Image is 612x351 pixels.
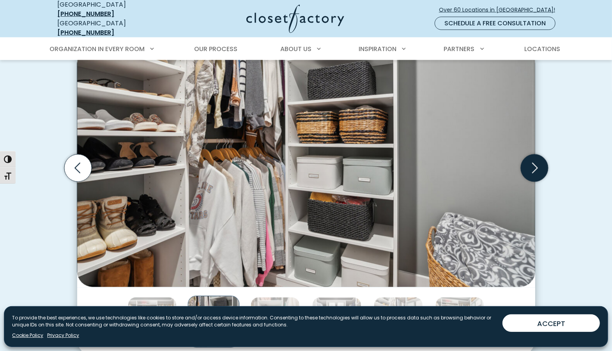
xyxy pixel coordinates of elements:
a: Cookie Policy [12,332,43,339]
div: [GEOGRAPHIC_DATA] [57,19,170,37]
img: Custom walk in closet with shoe shelving [435,297,485,346]
img: Custom drawers and shelves in closet [312,297,361,346]
img: Closet Factory Logo [246,5,344,33]
img: Custom closet shelving with concealed storage [77,48,535,287]
a: Privacy Policy [47,332,79,339]
button: Previous slide [61,151,95,185]
span: Our Process [194,44,237,53]
img: Custom walk in closet with double level hanging rods [374,297,423,346]
span: Organization in Every Room [50,44,145,53]
span: Partners [444,44,475,53]
a: Over 60 Locations in [GEOGRAPHIC_DATA]! [439,3,562,17]
span: Locations [524,44,560,53]
img: Shelving for accessory and jewelry display in walk-in closet [251,297,300,346]
span: Inspiration [359,44,396,53]
p: To provide the best experiences, we use technologies like cookies to store and/or access device i... [12,314,496,328]
nav: Primary Menu [44,38,568,60]
button: Next slide [518,151,551,185]
img: Custom closet shelving with concealed storage [188,296,239,347]
a: [PHONE_NUMBER] [57,28,114,37]
img: Custom closet layout design with baskets and white cabinets [128,297,177,346]
a: [PHONE_NUMBER] [57,9,114,18]
span: Over 60 Locations in [GEOGRAPHIC_DATA]! [439,6,561,14]
a: Schedule a Free Consultation [435,17,555,30]
button: ACCEPT [502,314,600,332]
span: About Us [280,44,311,53]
